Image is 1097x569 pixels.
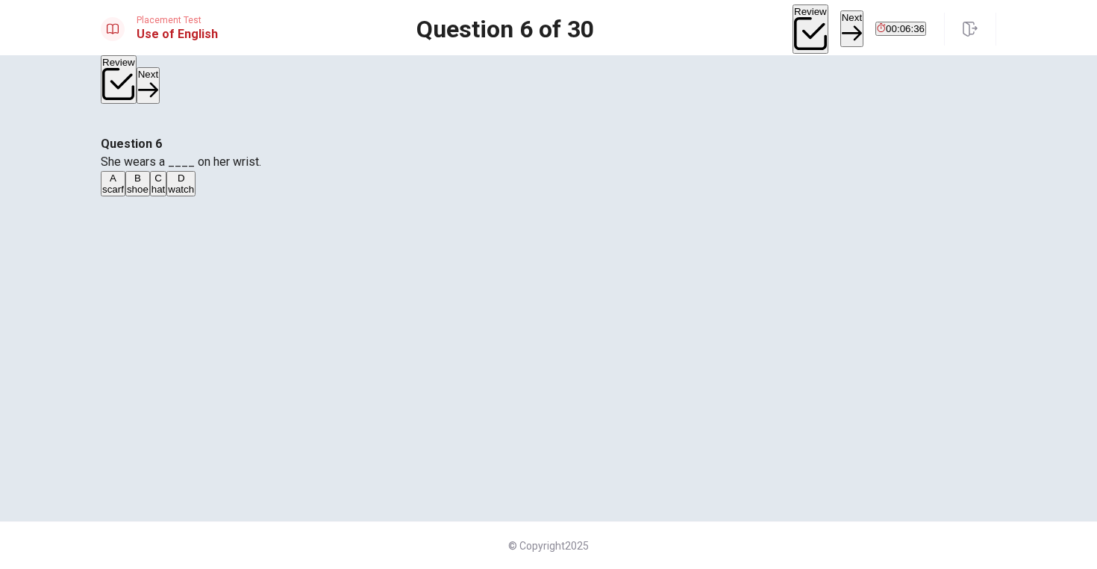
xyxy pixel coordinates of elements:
[875,22,926,36] button: 00:06:36
[137,67,160,104] button: Next
[151,184,166,195] span: hat
[127,184,149,195] span: shoe
[166,171,196,196] button: Dwatch
[101,155,261,169] span: She wears a ____ on her wrist.
[886,23,925,34] span: 00:06:36
[101,171,125,196] button: Ascarf
[508,540,589,552] span: © Copyright 2025
[127,172,149,184] div: B
[101,55,137,105] button: Review
[151,172,166,184] div: C
[793,4,828,54] button: Review
[840,10,863,47] button: Next
[125,171,150,196] button: Bshoe
[416,20,594,38] h1: Question 6 of 30
[102,172,124,184] div: A
[101,135,996,153] h4: Question 6
[168,184,194,195] span: watch
[137,15,218,25] span: Placement Test
[168,172,194,184] div: D
[137,25,218,43] h1: Use of English
[150,171,167,196] button: Chat
[102,184,124,195] span: scarf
